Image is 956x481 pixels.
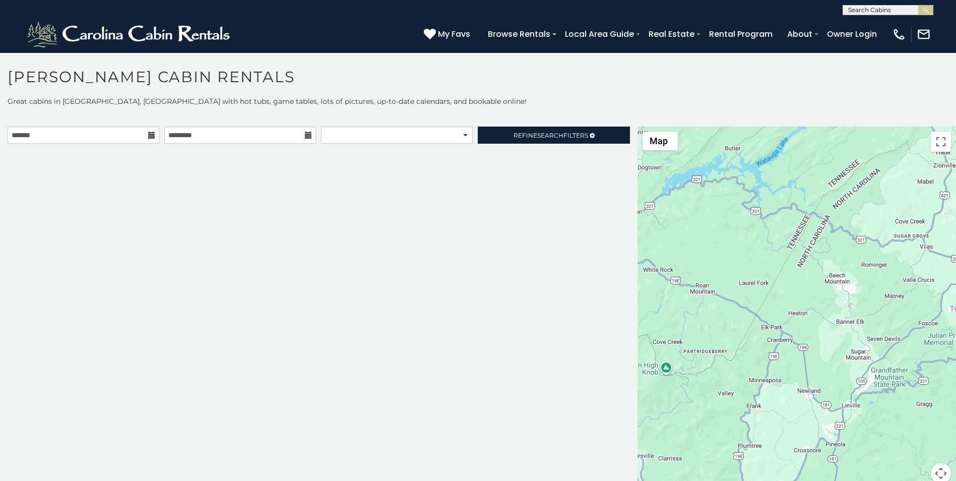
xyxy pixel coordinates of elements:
a: Owner Login [822,25,882,43]
button: Toggle fullscreen view [931,132,951,152]
a: RefineSearchFilters [478,127,629,144]
img: phone-regular-white.png [892,27,906,41]
a: Local Area Guide [560,25,639,43]
a: Real Estate [644,25,699,43]
a: Rental Program [704,25,778,43]
span: Refine Filters [514,132,588,139]
span: Map [650,136,668,146]
img: White-1-2.png [25,19,234,49]
span: Search [537,132,563,139]
a: About [782,25,817,43]
span: My Favs [438,28,470,40]
img: mail-regular-white.png [917,27,931,41]
a: My Favs [424,28,473,41]
button: Change map style [643,132,678,150]
a: Browse Rentals [483,25,555,43]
